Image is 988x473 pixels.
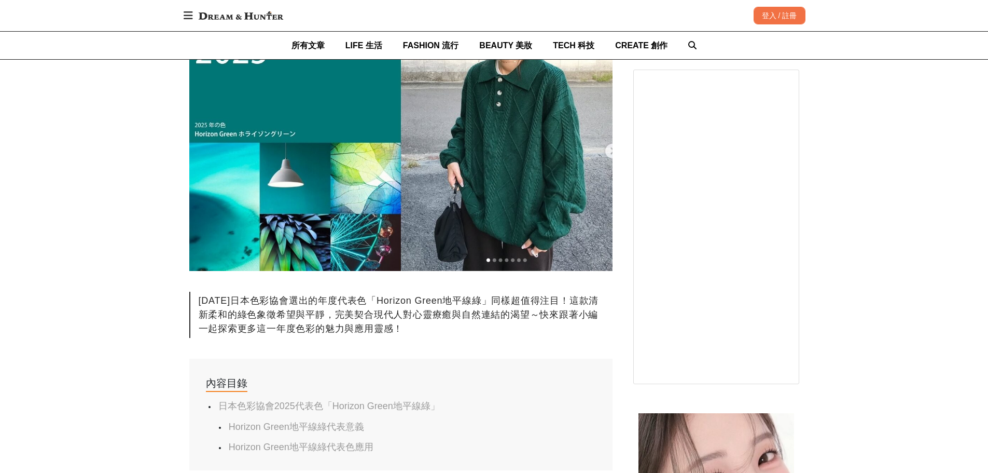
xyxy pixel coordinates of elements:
[403,41,459,50] span: FASHION 流行
[615,41,667,50] span: CREATE 創作
[206,375,247,392] div: 內容目錄
[553,32,594,59] a: TECH 科技
[193,6,288,25] img: Dream & Hunter
[479,32,532,59] a: BEAUTY 美妝
[615,32,667,59] a: CREATE 創作
[229,442,373,452] a: Horizon Green地平線綠代表色應用
[189,33,613,271] img: 別只知道PANTONE代表色摩卡慕斯！日本色彩協會選出的2025年代表色「Horizon Green地平線綠」帶來希望與平靜
[403,32,459,59] a: FASHION 流行
[218,401,440,411] a: 日本色彩協會2025代表色「Horizon Green地平線綠」
[553,41,594,50] span: TECH 科技
[479,41,532,50] span: BEAUTY 美妝
[189,292,613,338] div: [DATE]日本色彩協會選出的年度代表色「Horizon Green地平線綠」同樣超值得注目！這款清新柔和的綠色象徵希望與平靜，完美契合現代人對心靈療癒與自然連結的渴望～快來跟著小編一起探索更多...
[754,7,805,24] div: 登入 / 註冊
[345,32,382,59] a: LIFE 生活
[229,422,364,432] a: Horizon Green地平線綠代表意義
[345,41,382,50] span: LIFE 生活
[291,41,325,50] span: 所有文章
[291,32,325,59] a: 所有文章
